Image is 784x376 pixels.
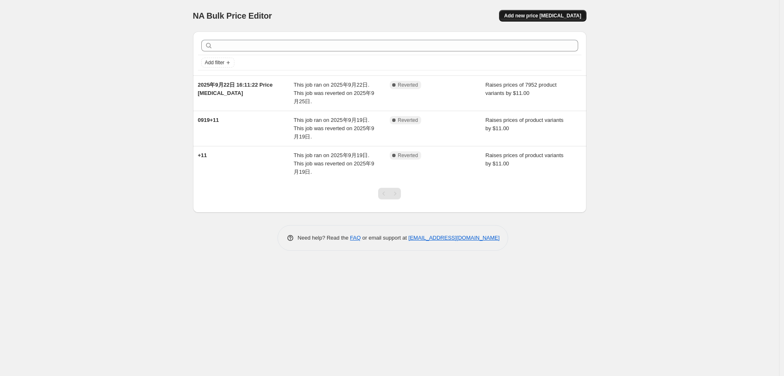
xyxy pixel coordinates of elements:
span: Add filter [205,59,224,66]
span: This job ran on 2025年9月22日. This job was reverted on 2025年9月25日. [294,82,374,104]
span: This job ran on 2025年9月19日. This job was reverted on 2025年9月19日. [294,152,374,175]
span: Need help? Read the [298,235,350,241]
a: FAQ [350,235,361,241]
span: This job ran on 2025年9月19日. This job was reverted on 2025年9月19日. [294,117,374,140]
span: +11 [198,152,207,158]
span: Raises prices of product variants by $11.00 [485,152,564,167]
span: Reverted [398,117,418,124]
a: [EMAIL_ADDRESS][DOMAIN_NAME] [408,235,499,241]
button: Add new price [MEDICAL_DATA] [499,10,586,22]
span: Reverted [398,82,418,88]
span: 2025年9月22日 16:11:22 Price [MEDICAL_DATA] [198,82,273,96]
span: 0919+11 [198,117,219,123]
span: Raises prices of product variants by $11.00 [485,117,564,131]
nav: Pagination [378,188,401,199]
span: Reverted [398,152,418,159]
span: Add new price [MEDICAL_DATA] [504,12,581,19]
span: Raises prices of 7952 product variants by $11.00 [485,82,557,96]
button: Add filter [201,58,234,68]
span: NA Bulk Price Editor [193,11,272,20]
span: or email support at [361,235,408,241]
